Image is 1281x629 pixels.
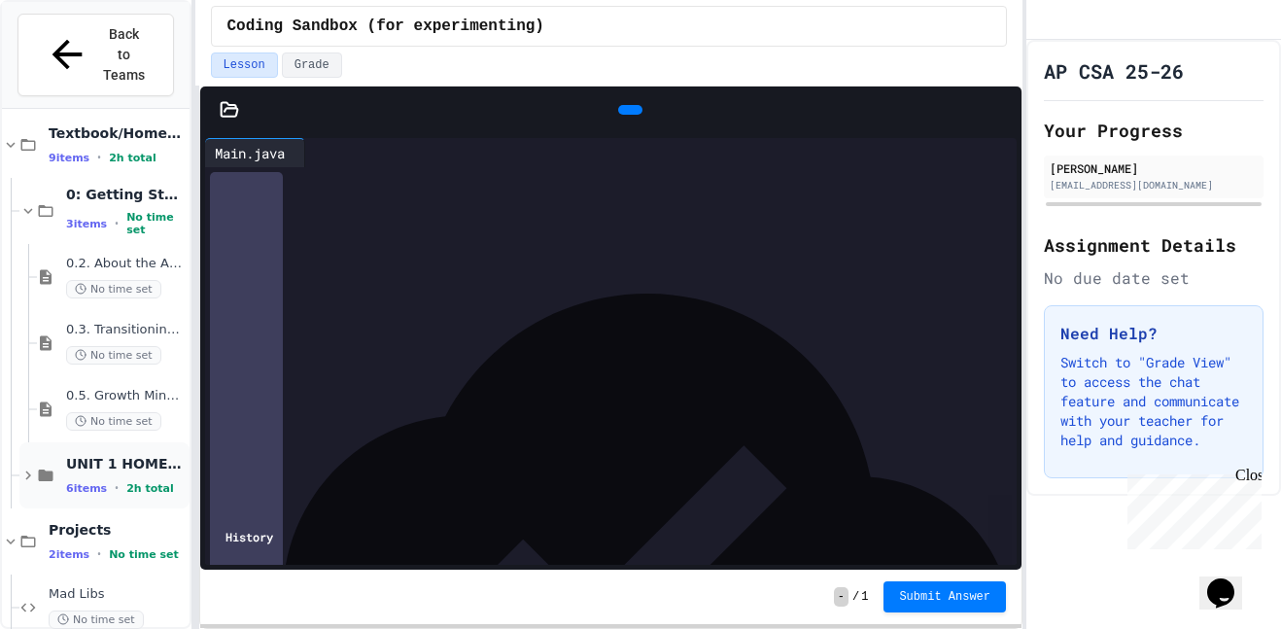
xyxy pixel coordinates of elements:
[852,589,859,605] span: /
[66,388,186,404] span: 0.5. Growth Mindset and Pair Programming
[66,218,107,230] span: 3 items
[1044,231,1264,259] h2: Assignment Details
[8,8,134,123] div: Chat with us now!Close
[227,15,544,38] span: Coding Sandbox (for experimenting)
[205,143,294,163] div: Main.java
[1044,117,1264,144] h2: Your Progress
[49,152,89,164] span: 9 items
[282,52,342,78] button: Grade
[1044,266,1264,290] div: No due date set
[101,24,147,86] span: Back to Teams
[49,548,89,561] span: 2 items
[17,14,174,96] button: Back to Teams
[66,412,161,431] span: No time set
[115,216,119,231] span: •
[1120,467,1262,549] iframe: chat widget
[66,186,186,203] span: 0: Getting Started
[66,346,161,365] span: No time set
[899,589,990,605] span: Submit Answer
[834,587,848,607] span: -
[49,586,186,603] span: Mad Libs
[1060,353,1247,450] p: Switch to "Grade View" to access the chat feature and communicate with your teacher for help and ...
[1199,551,1262,610] iframe: chat widget
[1050,159,1258,177] div: [PERSON_NAME]
[66,482,107,495] span: 6 items
[883,581,1006,612] button: Submit Answer
[66,280,161,298] span: No time set
[97,150,101,165] span: •
[66,256,186,272] span: 0.2. About the AP CSA Exam
[66,322,186,338] span: 0.3. Transitioning from AP CSP to AP CSA
[109,548,179,561] span: No time set
[49,521,186,539] span: Projects
[205,138,305,167] div: Main.java
[49,611,144,629] span: No time set
[109,152,156,164] span: 2h total
[1044,57,1184,85] h1: AP CSA 25-26
[1060,322,1247,345] h3: Need Help?
[126,482,174,495] span: 2h total
[115,480,119,496] span: •
[97,546,101,562] span: •
[1050,178,1258,192] div: [EMAIL_ADDRESS][DOMAIN_NAME]
[66,455,186,472] span: UNIT 1 HOMEWORK (DUE BEFORE UNIT 1 TEST)
[126,211,185,236] span: No time set
[211,52,278,78] button: Lesson
[861,589,868,605] span: 1
[49,124,186,142] span: Textbook/Homework (CSAwesome)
